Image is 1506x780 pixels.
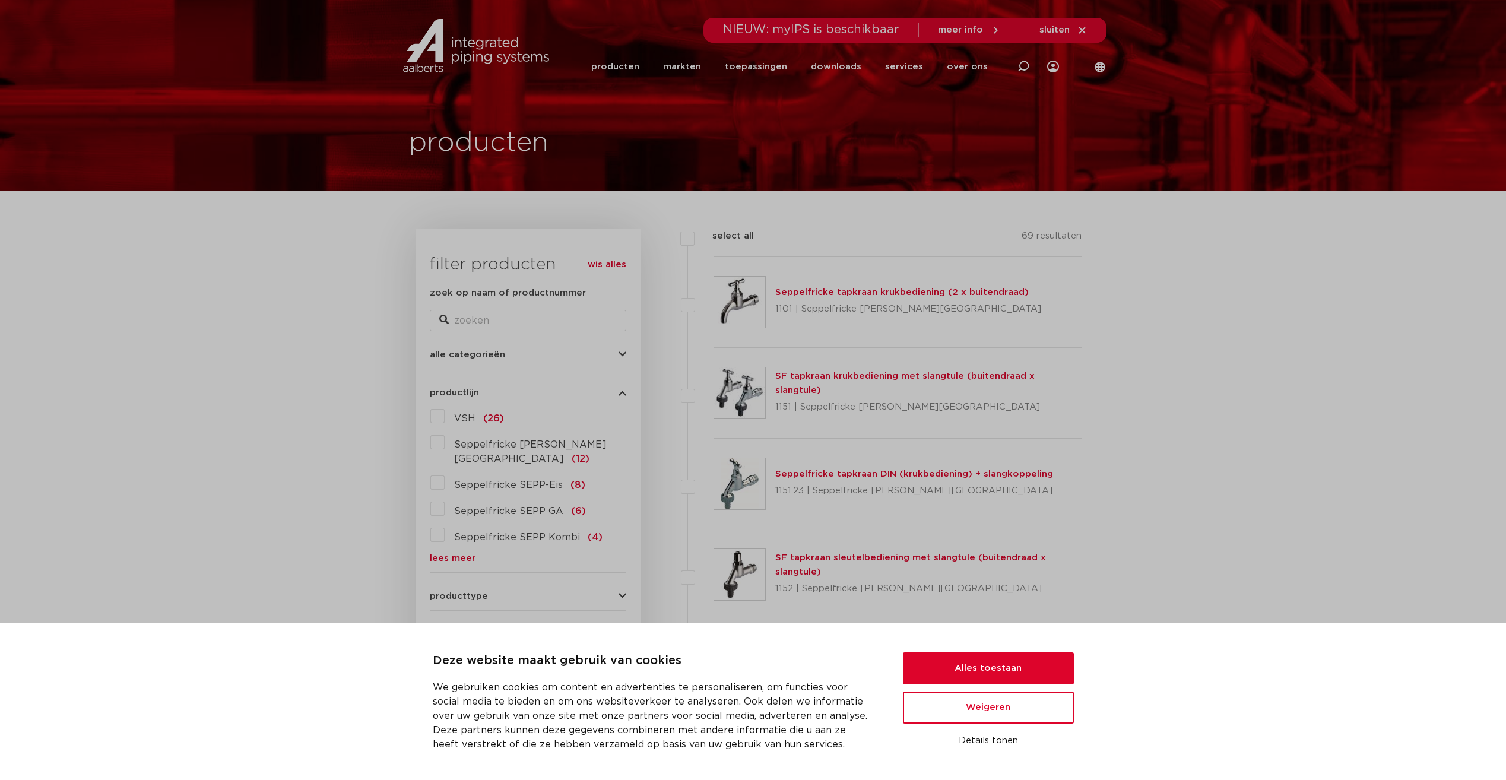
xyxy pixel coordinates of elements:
[903,731,1074,751] button: Details tonen
[775,579,1082,598] p: 1152 | Seppelfricke [PERSON_NAME][GEOGRAPHIC_DATA]
[572,454,589,464] span: (12)
[938,26,983,34] span: meer info
[714,277,765,328] img: Thumbnail for Seppelfricke tapkraan krukbediening (2 x buitendraad)
[430,350,505,359] span: alle categorieën
[430,592,488,601] span: producttype
[454,440,607,464] span: Seppelfricke [PERSON_NAME][GEOGRAPHIC_DATA]
[430,388,479,397] span: productlijn
[570,480,585,490] span: (8)
[1039,26,1070,34] span: sluiten
[947,43,988,91] a: over ons
[430,554,626,563] a: lees meer
[775,288,1029,297] a: Seppelfricke tapkraan krukbediening (2 x buitendraad)
[454,480,563,490] span: Seppelfricke SEPP-Eis
[714,549,765,600] img: Thumbnail for SF tapkraan sleutelbediening met slangtule (buitendraad x slangtule)
[775,300,1041,319] p: 1101 | Seppelfricke [PERSON_NAME][GEOGRAPHIC_DATA]
[430,388,626,397] button: productlijn
[775,470,1053,478] a: Seppelfricke tapkraan DIN (krukbediening) + slangkoppeling
[903,652,1074,684] button: Alles toestaan
[775,553,1046,576] a: SF tapkraan sleutelbediening met slangtule (buitendraad x slangtule)
[588,532,603,542] span: (4)
[903,692,1074,724] button: Weigeren
[1039,25,1088,36] a: sluiten
[588,258,626,272] a: wis alles
[725,43,787,91] a: toepassingen
[430,592,626,601] button: producttype
[1022,229,1082,248] p: 69 resultaten
[430,286,586,300] label: zoek op naam of productnummer
[811,43,861,91] a: downloads
[430,310,626,331] input: zoeken
[591,43,639,91] a: producten
[454,506,563,516] span: Seppelfricke SEPP GA
[775,481,1053,500] p: 1151.23 | Seppelfricke [PERSON_NAME][GEOGRAPHIC_DATA]
[723,24,899,36] span: NIEUW: myIPS is beschikbaar
[775,398,1082,417] p: 1151 | Seppelfricke [PERSON_NAME][GEOGRAPHIC_DATA]
[938,25,1001,36] a: meer info
[409,124,548,162] h1: producten
[663,43,701,91] a: markten
[571,506,586,516] span: (6)
[430,253,626,277] h3: filter producten
[483,414,504,423] span: (26)
[454,532,580,542] span: Seppelfricke SEPP Kombi
[433,652,874,671] p: Deze website maakt gebruik van cookies
[433,680,874,752] p: We gebruiken cookies om content en advertenties te personaliseren, om functies voor social media ...
[714,367,765,418] img: Thumbnail for SF tapkraan krukbediening met slangtule (buitendraad x slangtule)
[430,350,626,359] button: alle categorieën
[695,229,754,243] label: select all
[454,414,475,423] span: VSH
[591,43,988,91] nav: Menu
[775,372,1035,395] a: SF tapkraan krukbediening met slangtule (buitendraad x slangtule)
[1047,43,1059,91] div: my IPS
[714,458,765,509] img: Thumbnail for Seppelfricke tapkraan DIN (krukbediening) + slangkoppeling
[885,43,923,91] a: services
